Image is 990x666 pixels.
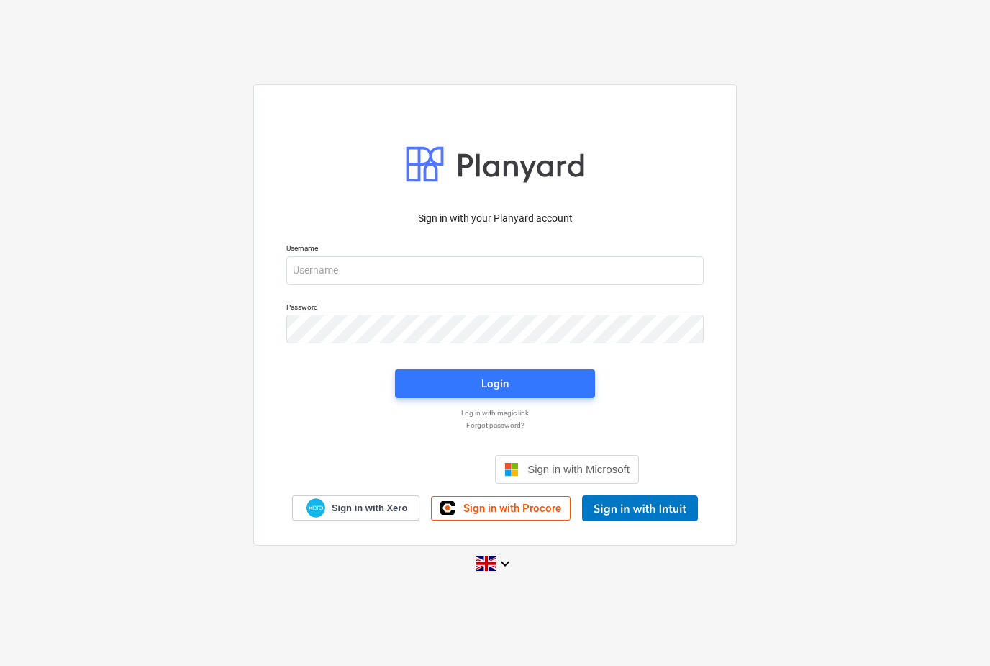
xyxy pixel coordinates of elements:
[463,502,561,515] span: Sign in with Procore
[481,374,509,393] div: Login
[351,454,483,485] div: Sign in with Google. Opens in new tab
[286,211,704,226] p: Sign in with your Planyard account
[279,408,711,418] a: Log in with magic link
[279,420,711,430] a: Forgot password?
[286,256,704,285] input: Username
[431,496,571,521] a: Sign in with Procore
[496,555,514,572] i: keyboard_arrow_down
[395,369,595,398] button: Login
[306,498,325,518] img: Xero logo
[504,462,519,477] img: Microsoft logo
[292,495,420,521] a: Sign in with Xero
[286,243,704,256] p: Username
[286,302,704,315] p: Password
[332,502,407,515] span: Sign in with Xero
[527,463,630,475] span: Sign in with Microsoft
[344,454,491,485] iframe: Sign in with Google Button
